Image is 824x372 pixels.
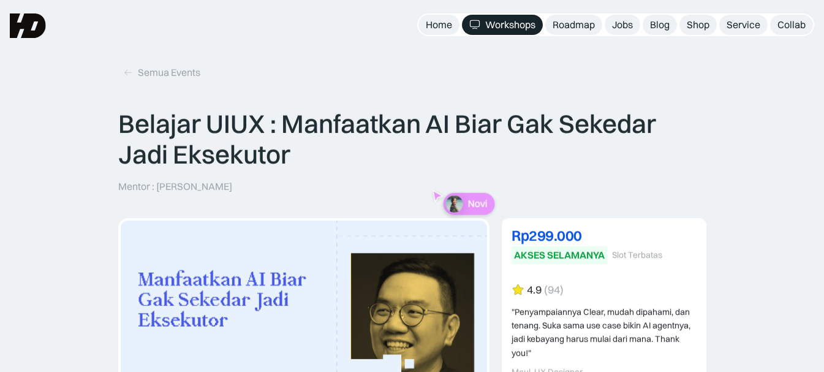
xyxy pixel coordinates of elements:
[527,284,542,297] div: 4.9
[612,18,633,31] div: Jobs
[544,284,564,297] div: (94)
[727,18,760,31] div: Service
[512,305,697,360] div: "Penyampaiannya Clear, mudah dipahami, dan tenang. Suka sama use case bikin AI agentnya, jadi keb...
[687,18,709,31] div: Shop
[612,250,662,260] div: Slot Terbatas
[514,249,605,262] div: AKSES SELAMANYA
[545,15,602,35] a: Roadmap
[462,15,543,35] a: Workshops
[650,18,670,31] div: Blog
[118,180,232,192] p: Mentor : [PERSON_NAME]
[138,66,200,79] div: Semua Events
[426,18,452,31] div: Home
[485,18,535,31] div: Workshops
[467,198,487,210] p: Novi
[553,18,595,31] div: Roadmap
[605,15,640,35] a: Jobs
[643,15,677,35] a: Blog
[512,228,697,243] div: Rp299.000
[777,18,806,31] div: Collab
[719,15,768,35] a: Service
[770,15,813,35] a: Collab
[418,15,459,35] a: Home
[679,15,717,35] a: Shop
[118,108,706,170] p: Belajar UIUX : Manfaatkan AI Biar Gak Sekedar Jadi Eksekutor
[118,63,205,83] a: Semua Events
